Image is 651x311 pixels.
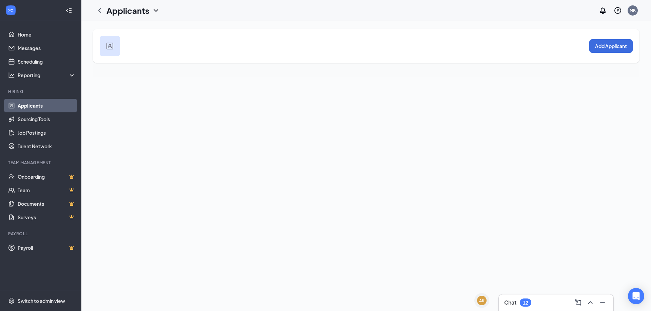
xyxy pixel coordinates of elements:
[8,89,74,94] div: Hiring
[8,72,15,79] svg: Analysis
[18,297,65,304] div: Switch to admin view
[523,300,528,306] div: 12
[7,7,14,14] svg: WorkstreamLogo
[504,299,516,306] h3: Chat
[106,5,149,16] h1: Applicants
[65,7,72,14] svg: Collapse
[106,43,113,49] img: user icon
[18,99,76,112] a: Applicants
[574,298,582,307] svg: ComposeMessage
[18,126,76,139] a: Job Postings
[614,6,622,15] svg: QuestionInfo
[628,288,644,304] div: Open Intercom Messenger
[585,297,596,308] button: ChevronUp
[18,197,76,210] a: DocumentsCrown
[18,210,76,224] a: SurveysCrown
[152,6,160,15] svg: ChevronDown
[18,55,76,68] a: Scheduling
[96,6,104,15] svg: ChevronLeft
[630,7,636,13] div: MK
[18,241,76,254] a: PayrollCrown
[8,160,74,165] div: Team Management
[573,297,584,308] button: ComposeMessage
[18,170,76,183] a: OnboardingCrown
[479,298,485,304] div: AK
[18,41,76,55] a: Messages
[589,39,633,53] button: Add Applicant
[8,297,15,304] svg: Settings
[18,28,76,41] a: Home
[8,231,74,237] div: Payroll
[598,298,607,307] svg: Minimize
[18,139,76,153] a: Talent Network
[597,297,608,308] button: Minimize
[599,6,607,15] svg: Notifications
[18,183,76,197] a: TeamCrown
[586,298,594,307] svg: ChevronUp
[18,72,76,79] div: Reporting
[18,112,76,126] a: Sourcing Tools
